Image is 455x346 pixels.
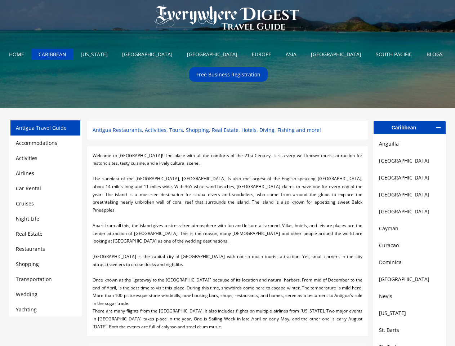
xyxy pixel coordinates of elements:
[246,49,277,60] a: EUROPE
[16,139,57,146] a: Accommodations
[16,170,34,177] a: Airlines
[379,156,440,165] a: [GEOGRAPHIC_DATA]
[280,49,302,60] a: ASIA
[379,224,440,233] a: Cayman
[75,49,113,60] a: [US_STATE]
[93,253,362,267] span: [GEOGRAPHIC_DATA] is the capital city of [GEOGRAPHIC_DATA] with not so much tourist attraction. Y...
[4,49,30,60] a: HOME
[16,276,52,283] a: Transportation
[379,258,440,267] a: Dominica
[93,176,362,213] span: The sunniest of the [GEOGRAPHIC_DATA], [GEOGRAPHIC_DATA] is also the largest of the English-speak...
[379,292,440,301] a: Nevis
[191,69,266,80] a: Free Business Registration
[379,326,440,334] a: St. Barts
[93,222,362,244] span: Apart from all this, the island gives a stress-free atmosphere with fun and leisure all-around. V...
[16,291,37,298] a: Wedding
[379,207,440,216] a: [GEOGRAPHIC_DATA]
[370,49,418,60] a: SOUTH PACIFIC
[16,306,37,313] a: Yachting
[16,200,34,207] a: Cruises
[379,241,440,250] a: Curacao
[421,49,448,60] a: BLOGS
[16,215,39,222] a: Night Life
[93,277,362,306] span: Once known as the "gateway to the [GEOGRAPHIC_DATA]" because of its location and natural harbors....
[16,230,43,237] a: Real Estate
[379,139,440,148] a: Anguilla
[379,173,440,182] a: [GEOGRAPHIC_DATA]
[16,185,41,192] a: Car Rental
[379,309,440,318] a: [US_STATE]
[93,308,362,329] span: There are many flights from the [GEOGRAPHIC_DATA]. It also includes flights on multiple airlines ...
[33,49,72,60] a: CARIBBEAN
[379,275,440,284] a: [GEOGRAPHIC_DATA]
[374,121,446,134] a: Caribbean
[16,245,45,252] a: Restaurants
[16,155,37,161] a: Activities
[16,261,39,267] a: Shopping
[16,124,67,131] a: Antigua Travel Guide
[182,49,243,60] a: [GEOGRAPHIC_DATA]
[93,127,321,133] span: Antigua Restaurants, Activities, Tours, Shopping, Real Estate, Hotels, Diving, Fishing and more!
[379,190,440,199] a: [GEOGRAPHIC_DATA]
[117,49,178,60] a: [GEOGRAPHIC_DATA]
[305,49,367,60] a: [GEOGRAPHIC_DATA]
[93,152,362,167] span: Welcome to [GEOGRAPHIC_DATA]! The place with all the comforts of the 21st Century. It is a very w...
